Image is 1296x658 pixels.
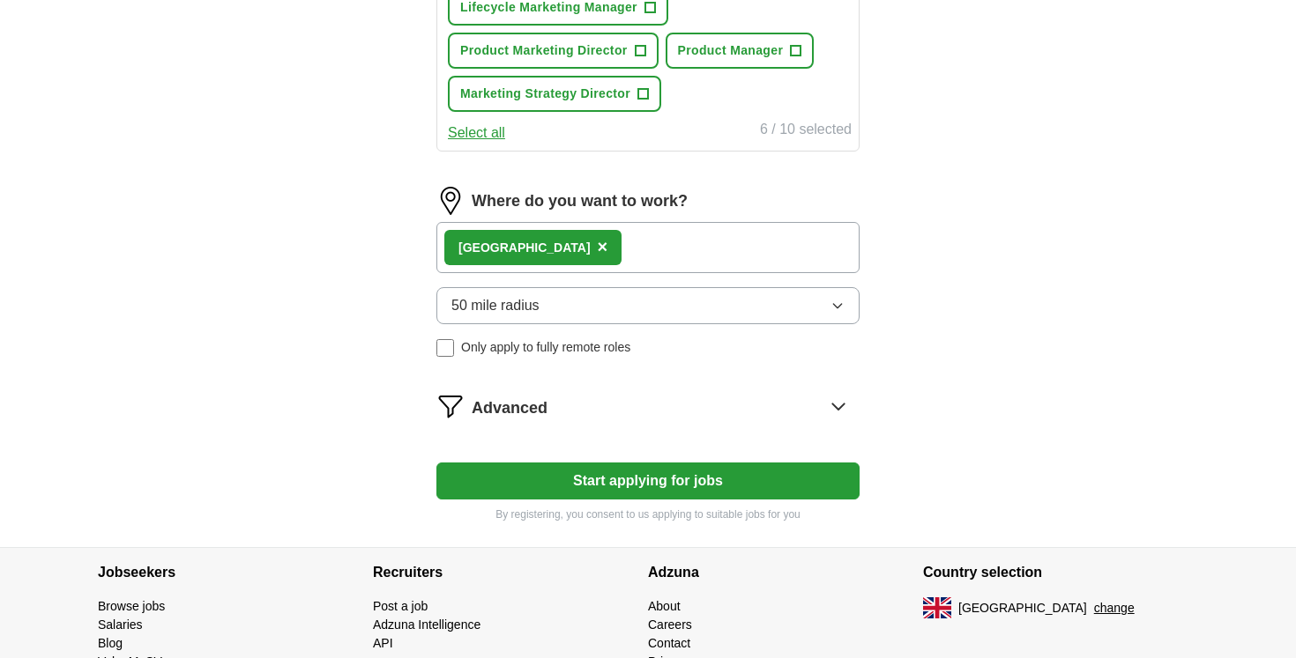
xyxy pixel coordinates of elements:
div: [GEOGRAPHIC_DATA] [458,239,591,257]
img: filter [436,392,465,420]
button: Select all [448,122,505,144]
label: Where do you want to work? [472,189,688,213]
button: Marketing Strategy Director [448,76,661,112]
span: Advanced [472,396,547,420]
button: Product Marketing Director [448,33,659,69]
a: Careers [648,617,692,632]
div: 6 / 10 selected [760,119,852,144]
p: By registering, you consent to us applying to suitable jobs for you [436,506,860,522]
h4: Country selection [923,548,1198,597]
input: Only apply to fully remote roles [436,339,454,357]
a: Salaries [98,617,143,632]
a: About [648,599,681,613]
span: × [598,237,608,256]
button: 50 mile radius [436,287,860,324]
span: Product Marketing Director [460,41,628,60]
span: Marketing Strategy Director [460,85,630,103]
a: Blog [98,636,123,650]
button: Start applying for jobs [436,462,860,499]
span: [GEOGRAPHIC_DATA] [958,599,1087,617]
span: 50 mile radius [451,295,540,316]
span: Product Manager [678,41,784,60]
button: × [598,234,608,261]
img: UK flag [923,597,951,618]
a: Contact [648,636,690,650]
button: change [1094,599,1135,617]
button: Product Manager [666,33,815,69]
a: API [373,636,393,650]
a: Post a job [373,599,428,613]
a: Adzuna Intelligence [373,617,480,632]
span: Only apply to fully remote roles [461,338,630,357]
a: Browse jobs [98,599,165,613]
img: location.png [436,187,465,215]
